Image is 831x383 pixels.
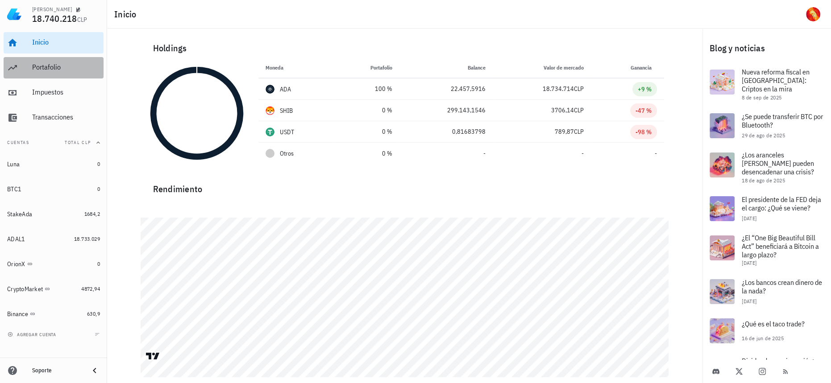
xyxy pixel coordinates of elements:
span: ¿Los aranceles [PERSON_NAME] pueden desencadenar una crisis? [742,150,814,176]
div: Portafolio [32,63,100,71]
span: Ganancia [631,64,657,71]
a: StakeAda 1684,2 [4,203,104,225]
div: Rendimiento [146,175,664,196]
div: 0 % [342,106,392,115]
a: OrionX 0 [4,253,104,275]
div: -98 % [636,128,652,136]
span: [DATE] [742,298,756,305]
div: +9 % [638,85,652,94]
span: ¿El “One Big Beautiful Bill Act” beneficiará a Bitcoin a largo plazo? [742,233,819,259]
span: - [483,149,486,157]
div: Inicio [32,38,100,46]
button: agregar cuenta [5,330,60,339]
a: Charting by TradingView [145,352,161,360]
a: Transacciones [4,107,104,128]
div: Impuestos [32,88,100,96]
a: BTC1 0 [4,178,104,200]
a: Impuestos [4,82,104,103]
div: 100 % [342,84,392,94]
span: - [655,149,657,157]
span: ¿Se puede transferir BTC por Bluetooth? [742,112,823,129]
div: 22.457,5916 [407,84,486,94]
div: 0 % [342,127,392,136]
div: Luna [7,161,20,168]
span: ¿Qué es el taco trade? [742,319,805,328]
span: agregar cuenta [9,332,56,338]
a: Nueva reforma fiscal en [GEOGRAPHIC_DATA]: Criptos en la mira 8 de sep de 2025 [702,62,831,106]
span: Nueva reforma fiscal en [GEOGRAPHIC_DATA]: Criptos en la mira [742,67,810,93]
span: 4872,94 [81,285,100,292]
span: Total CLP [65,140,91,145]
span: 16 de jun de 2025 [742,335,784,342]
div: 299.143,1546 [407,106,486,115]
div: StakeAda [7,210,32,218]
div: -47 % [636,106,652,115]
span: 0 [97,185,100,192]
span: CLP [574,128,584,136]
div: Soporte [32,367,82,374]
div: SHIB [280,106,293,115]
div: Transacciones [32,113,100,121]
div: Holdings [146,34,664,62]
span: [DATE] [742,215,756,222]
span: [DATE] [742,259,756,266]
span: El presidente de la FED deja el cargo: ¿Qué se viene? [742,195,821,212]
div: Blog y noticias [702,34,831,62]
a: Binance 630,9 [4,303,104,325]
span: 18 de ago de 2025 [742,177,785,184]
a: ¿Los bancos crean dinero de la nada? [DATE] [702,272,831,311]
button: CuentasTotal CLP [4,132,104,153]
a: Luna 0 [4,153,104,175]
span: 630,9 [87,310,100,317]
a: Portafolio [4,57,104,78]
div: ADA-icon [266,85,274,94]
span: 3706,14 [551,106,574,114]
span: CLP [574,85,584,93]
th: Portafolio [335,57,399,78]
span: CLP [77,16,87,24]
div: CryptoMarket [7,285,43,293]
span: 8 de sep de 2025 [742,94,781,101]
div: ADA [280,85,291,94]
span: 18.733.029 [74,235,100,242]
img: LedgiFi [7,7,21,21]
span: - [582,149,584,157]
div: SHIB-icon [266,106,274,115]
a: ¿Se puede transferir BTC por Bluetooth? 29 de ago de 2025 [702,106,831,145]
h1: Inicio [114,7,140,21]
div: USDT-icon [266,128,274,136]
div: ADAL1 [7,235,25,243]
div: USDT [280,128,295,136]
th: Valor de mercado [493,57,591,78]
div: avatar [806,7,820,21]
div: 0 % [342,149,392,158]
th: Moneda [258,57,335,78]
div: Binance [7,310,28,318]
a: ¿El “One Big Beautiful Bill Act” beneficiará a Bitcoin a largo plazo? [DATE] [702,228,831,272]
span: 0 [97,260,100,267]
a: Inicio [4,32,104,54]
th: Balance [399,57,493,78]
div: 0,81683798 [407,127,486,136]
span: 0 [97,161,100,167]
a: CryptoMarket 4872,94 [4,278,104,300]
div: BTC1 [7,185,21,193]
span: Otros [280,149,294,158]
div: [PERSON_NAME] [32,6,72,13]
span: 789,87 [555,128,574,136]
span: CLP [574,106,584,114]
a: ¿Qué es el taco trade? 16 de jun de 2025 [702,311,831,350]
a: ADAL1 18.733.029 [4,228,104,250]
span: 1684,2 [84,210,100,217]
span: 18.740.218 [32,12,77,25]
span: 29 de ago de 2025 [742,132,785,139]
span: 18.734.714 [543,85,574,93]
a: El presidente de la FED deja el cargo: ¿Qué se viene? [DATE] [702,189,831,228]
a: ¿Los aranceles [PERSON_NAME] pueden desencadenar una crisis? 18 de ago de 2025 [702,145,831,189]
span: ¿Los bancos crean dinero de la nada? [742,278,822,295]
div: OrionX [7,260,25,268]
